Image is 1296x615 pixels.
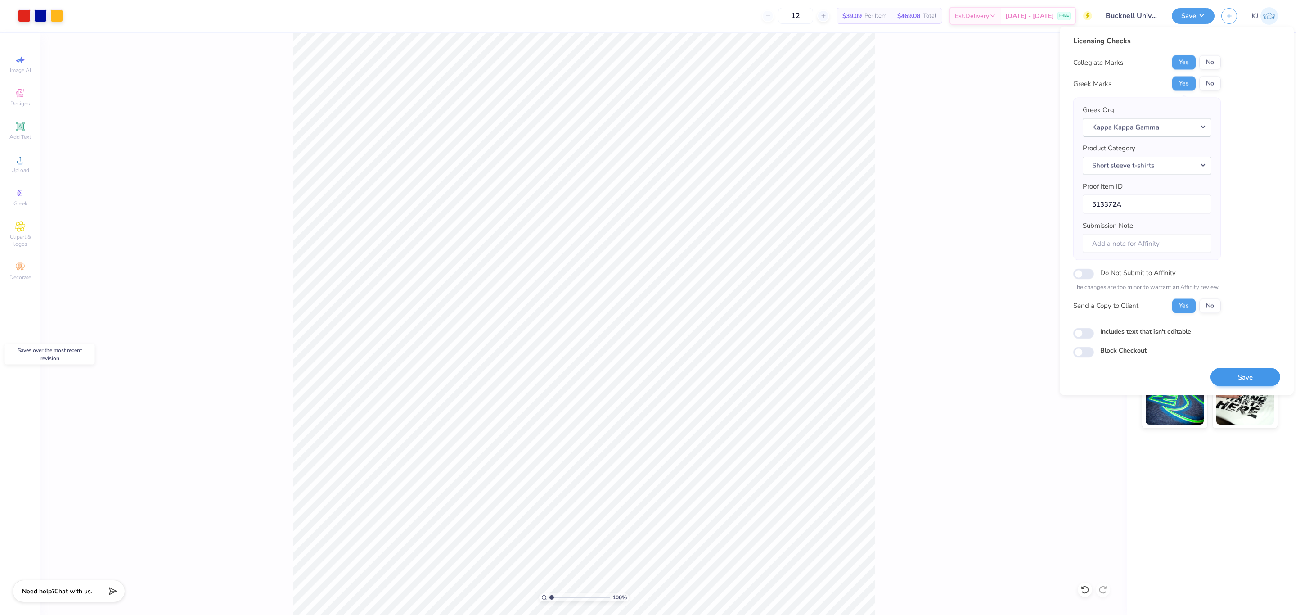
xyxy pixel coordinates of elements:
span: $469.08 [897,11,920,21]
button: No [1199,55,1221,70]
span: Clipart & logos [4,233,36,248]
span: Per Item [864,11,886,21]
img: Kendra Jingco [1260,7,1278,25]
span: Greek [13,200,27,207]
span: Upload [11,167,29,174]
strong: Need help? [22,587,54,596]
button: Kappa Kappa Gamma [1083,118,1211,136]
button: Yes [1172,55,1196,70]
span: [DATE] - [DATE] [1005,11,1054,21]
button: Yes [1172,298,1196,313]
span: Est. Delivery [955,11,989,21]
button: No [1199,77,1221,91]
p: The changes are too minor to warrant an Affinity review. [1073,283,1221,292]
label: Block Checkout [1100,345,1147,355]
button: Save [1210,368,1280,386]
label: Greek Org [1083,105,1114,115]
span: Image AI [10,67,31,74]
span: 100 % [612,593,627,601]
span: Total [923,11,936,21]
div: Licensing Checks [1073,36,1221,46]
div: Send a Copy to Client [1073,301,1138,311]
span: FREE [1059,13,1069,19]
label: Includes text that isn't editable [1100,326,1191,336]
span: Decorate [9,274,31,281]
div: Collegiate Marks [1073,57,1123,68]
button: Save [1172,8,1215,24]
label: Proof Item ID [1083,181,1123,192]
img: Water based Ink [1216,380,1274,425]
button: No [1199,298,1221,313]
span: $39.09 [842,11,862,21]
label: Product Category [1083,143,1135,154]
a: KJ [1251,7,1278,25]
button: Yes [1172,77,1196,91]
input: Untitled Design [1099,7,1165,25]
input: Add a note for Affinity [1083,234,1211,253]
label: Do Not Submit to Affinity [1100,267,1176,279]
span: KJ [1251,11,1258,21]
div: Greek Marks [1073,78,1111,89]
input: – – [778,8,813,24]
span: Chat with us. [54,587,92,596]
label: Submission Note [1083,221,1133,231]
span: Add Text [9,133,31,140]
img: Glow in the Dark Ink [1146,380,1204,425]
button: Short sleeve t-shirts [1083,156,1211,175]
span: Designs [10,100,30,107]
div: Saves over the most recent revision [5,344,95,365]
